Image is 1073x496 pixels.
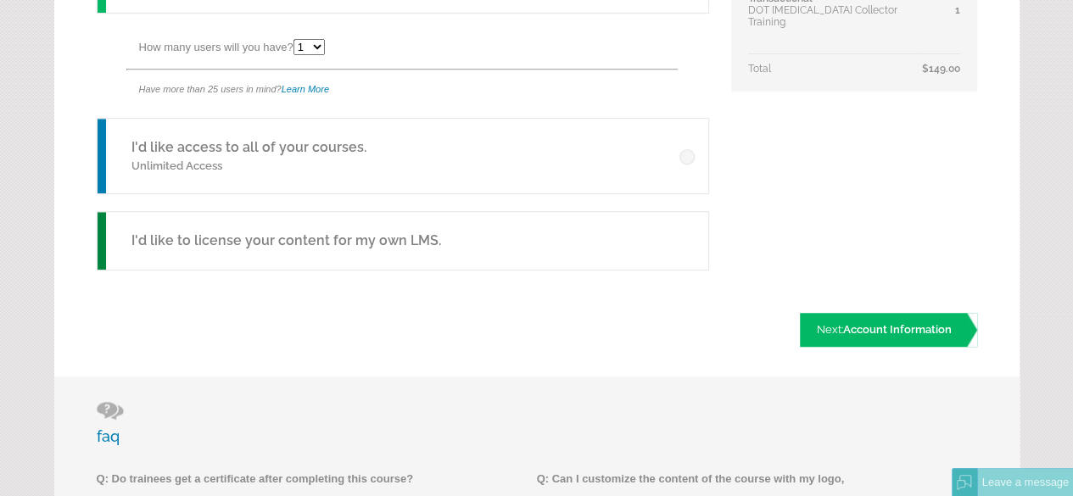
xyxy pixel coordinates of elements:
[97,402,977,445] h3: faq
[131,231,441,251] h5: I'd like to license your content for my own LMS.
[131,139,366,155] a: I'd like access to all of your courses.
[922,63,960,75] span: $149.00
[139,31,707,69] div: How many users will you have?
[843,323,952,336] span: Account Information
[139,70,707,109] div: Have more than 25 users in mind?
[922,4,960,16] div: 1
[800,313,977,347] a: Next:Account Information
[282,84,329,94] a: Learn More
[97,211,707,270] a: I'd like to license your content for my own LMS.
[977,468,1073,496] div: Leave a message
[748,4,897,28] span: DOT [MEDICAL_DATA] Collector Training
[748,54,922,75] td: Total
[957,475,972,490] img: Offline
[131,159,222,172] span: Unlimited Access
[97,466,436,492] p: Q: Do trainees get a certificate after completing this course?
